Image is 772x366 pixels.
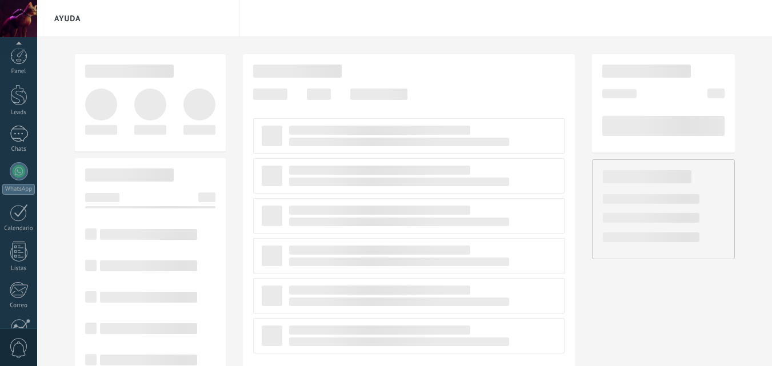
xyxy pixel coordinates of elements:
[2,184,35,195] div: WhatsApp
[2,265,35,272] div: Listas
[2,302,35,309] div: Correo
[2,225,35,232] div: Calendario
[2,146,35,153] div: Chats
[2,68,35,75] div: Panel
[2,109,35,116] div: Leads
